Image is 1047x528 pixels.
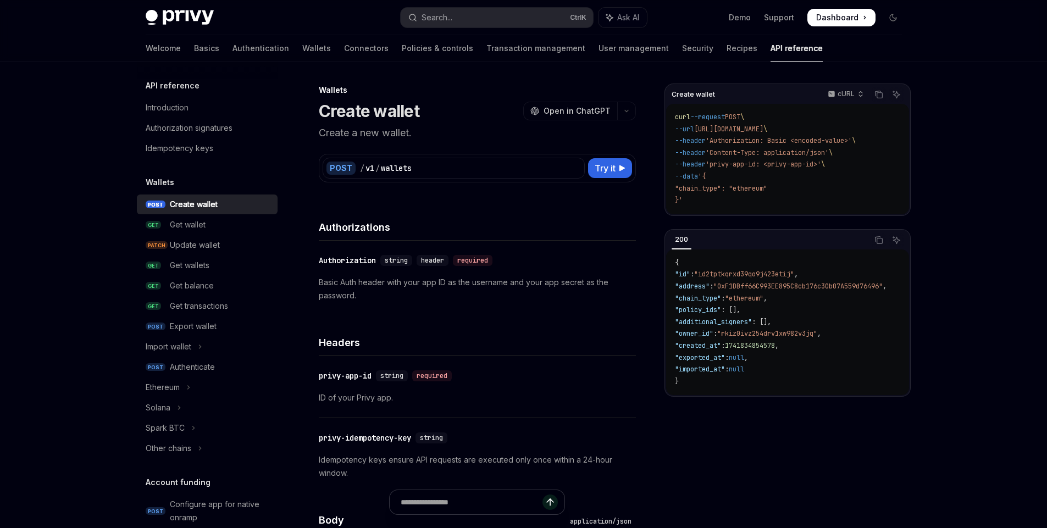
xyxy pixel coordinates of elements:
[365,163,374,174] div: v1
[675,125,694,134] span: --url
[360,163,364,174] div: /
[170,279,214,292] div: Get balance
[872,87,886,102] button: Copy the contents from the code block
[675,282,710,291] span: "address"
[170,320,217,333] div: Export wallet
[486,35,585,62] a: Transaction management
[599,35,669,62] a: User management
[838,90,855,98] p: cURL
[137,255,278,275] a: GETGet wallets
[807,9,876,26] a: Dashboard
[146,442,191,455] div: Other chains
[146,421,185,435] div: Spark BTC
[137,418,278,438] button: Toggle Spark BTC section
[146,79,200,92] h5: API reference
[380,371,403,380] span: string
[713,329,717,338] span: :
[544,105,611,116] span: Open in ChatGPT
[744,353,748,362] span: ,
[542,494,558,510] button: Send message
[675,172,698,181] span: --data
[675,305,721,314] span: "policy_ids"
[523,102,617,120] button: Open in ChatGPT
[883,282,887,291] span: ,
[710,282,713,291] span: :
[137,438,278,458] button: Toggle Other chains section
[817,329,821,338] span: ,
[675,148,706,157] span: --header
[146,241,168,249] span: PATCH
[588,158,632,178] button: Try it
[725,365,729,374] span: :
[137,494,278,527] a: POSTConfigure app for native onramp
[146,381,180,394] div: Ethereum
[675,329,713,338] span: "owner_id"
[675,258,679,267] span: {
[146,302,161,310] span: GET
[137,138,278,158] a: Idempotency keys
[146,10,214,25] img: dark logo
[402,35,473,62] a: Policies & controls
[319,370,372,381] div: privy-app-id
[146,323,165,331] span: POST
[170,238,220,252] div: Update wallet
[137,235,278,255] a: PATCHUpdate wallet
[146,201,165,209] span: POST
[570,13,586,22] span: Ctrl K
[729,365,744,374] span: null
[829,148,833,157] span: \
[764,12,794,23] a: Support
[721,305,740,314] span: : [],
[137,118,278,138] a: Authorization signatures
[706,136,852,145] span: 'Authorization: Basic <encoded-value>'
[319,335,636,350] h4: Headers
[137,194,278,214] a: POSTCreate wallet
[698,172,706,181] span: '{
[146,340,191,353] div: Import wallet
[319,391,636,404] p: ID of your Privy app.
[146,401,170,414] div: Solana
[344,35,389,62] a: Connectors
[319,255,376,266] div: Authorization
[599,8,647,27] button: Toggle assistant panel
[146,221,161,229] span: GET
[725,294,763,303] span: "ethereum"
[595,162,616,175] span: Try it
[675,341,721,350] span: "created_at"
[319,432,411,443] div: privy-idempotency-key
[690,113,725,121] span: --request
[721,294,725,303] span: :
[889,233,904,247] button: Ask AI
[729,12,751,23] a: Demo
[170,498,271,524] div: Configure app for native onramp
[375,163,380,174] div: /
[690,270,694,279] span: :
[706,160,821,169] span: 'privy-app-id: <privy-app-id>'
[137,337,278,357] button: Toggle Import wallet section
[821,160,825,169] span: \
[326,162,356,175] div: POST
[771,35,823,62] a: API reference
[694,125,763,134] span: [URL][DOMAIN_NAME]
[137,98,278,118] a: Introduction
[170,259,209,272] div: Get wallets
[675,294,721,303] span: "chain_type"
[740,113,744,121] span: \
[412,370,452,381] div: required
[713,282,883,291] span: "0xF1DBff66C993EE895C8cb176c30b07A559d76496"
[146,101,189,114] div: Introduction
[672,233,691,246] div: 200
[385,256,408,265] span: string
[794,270,798,279] span: ,
[675,318,752,326] span: "additional_signers"
[675,353,725,362] span: "exported_at"
[170,299,228,313] div: Get transactions
[675,365,725,374] span: "imported_at"
[319,101,419,121] h1: Create wallet
[170,360,215,374] div: Authenticate
[137,276,278,296] a: GETGet balance
[137,215,278,235] a: GETGet wallet
[706,148,829,157] span: 'Content-Type: application/json'
[146,282,161,290] span: GET
[319,85,636,96] div: Wallets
